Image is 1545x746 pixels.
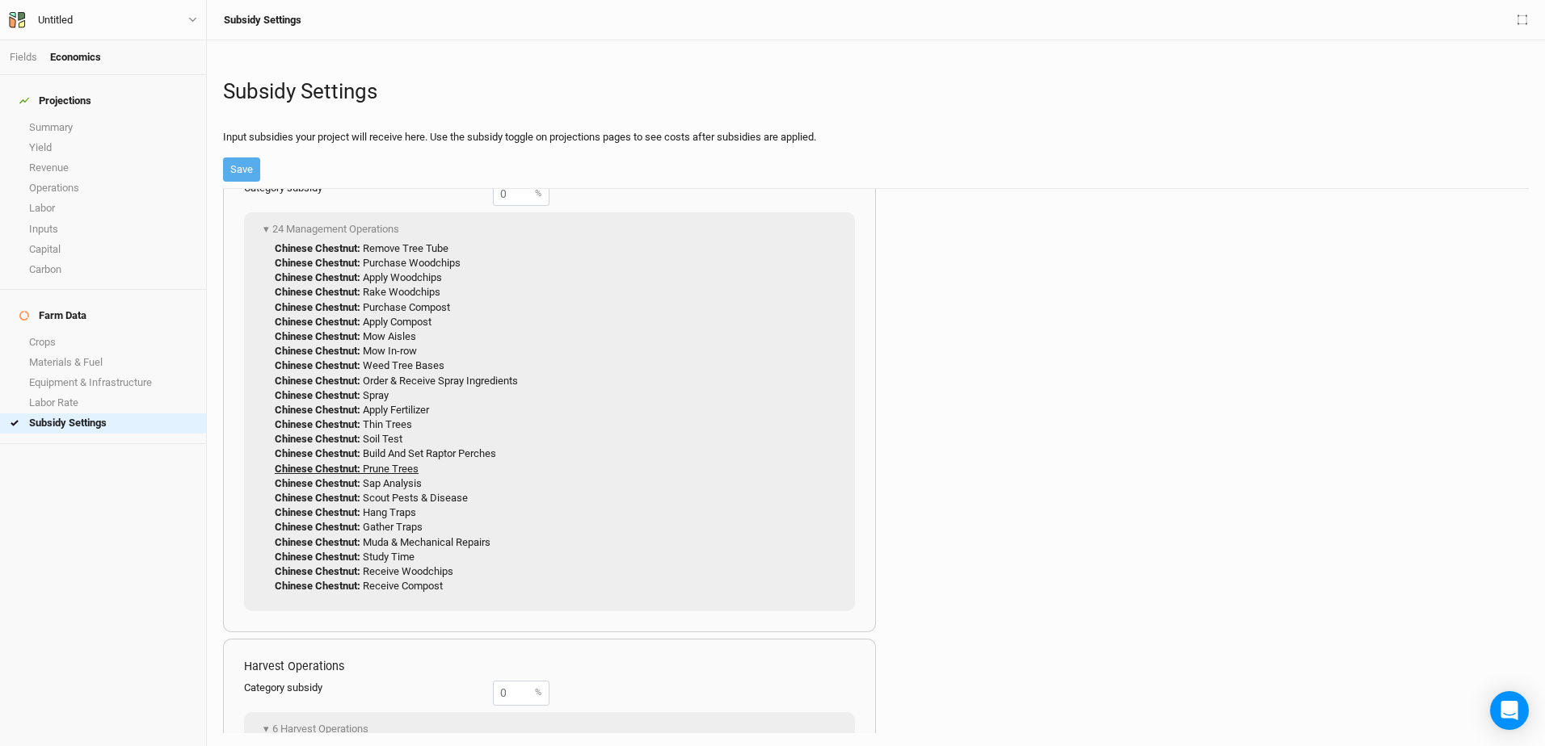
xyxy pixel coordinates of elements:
b: Chinese Chestnut : [275,330,360,342]
b: Chinese Chestnut : [275,257,360,269]
b: Chinese Chestnut : [275,580,360,592]
a: Chinese Chestnut: Mow Aisles [275,330,416,342]
b: Chinese Chestnut : [275,345,360,357]
b: Chinese Chestnut : [275,477,360,489]
a: Chinese Chestnut: Soil Test [275,433,402,445]
div: Untitled [38,12,73,28]
a: Chinese Chestnut: Study Time [275,551,415,563]
label: % [535,686,541,699]
b: Chinese Chestnut : [275,286,360,298]
b: Chinese Chestnut : [275,418,360,430]
span: ▾ [259,721,272,737]
a: Chinese Chestnut: Apply Compost [275,316,432,328]
label: Category subsidy [244,181,493,199]
a: Chinese Chestnut: Scout Pests & Disease [275,492,468,504]
b: Chinese Chestnut : [275,536,360,548]
p: Input subsidies your project will receive here. Use the subsidy toggle on projections pages to se... [223,130,1529,145]
a: Chinese Chestnut: Prune Trees [275,463,419,475]
a: Chinese Chestnut: Purchase Woodchips [275,257,461,269]
b: Chinese Chestnut : [275,301,360,313]
b: Chinese Chestnut : [275,506,360,518]
button: Untitled [8,11,198,29]
b: Chinese Chestnut : [275,447,360,459]
input: 0 [493,681,549,706]
input: 0 [493,181,549,206]
a: Chinese Chestnut: Rake Woodchips [275,286,440,298]
div: Economics [50,50,101,65]
div: Subsidy Settings [224,14,301,27]
a: Chinese Chestnut: Apply Woodchips [275,271,442,283]
b: Chinese Chestnut : [275,433,360,445]
div: Open Intercom Messenger [1490,691,1529,730]
div: Projections [19,94,91,107]
a: Chinese Chestnut: Build And Set Raptor Perches [275,447,496,459]
a: Chinese Chestnut: Sap Analysis [275,477,422,489]
button: ▾24 Management Operations [252,217,406,241]
a: Chinese Chestnut: Apply Fertilizer [275,404,429,416]
b: Chinese Chestnut : [275,404,360,416]
b: Chinese Chestnut : [275,389,360,401]
h1: Subsidy Settings [223,79,1529,104]
label: Category subsidy [244,681,493,699]
div: Farm Data [19,309,86,322]
span: ▾ [259,221,272,237]
a: Fields [10,51,37,63]
b: Chinese Chestnut : [275,551,360,563]
b: Chinese Chestnut : [275,359,360,371]
b: Chinese Chestnut : [275,463,360,475]
b: Chinese Chestnut : [275,375,360,387]
b: Chinese Chestnut : [275,316,360,328]
h3: Harvest Operations [244,660,847,673]
a: Chinese Chestnut: Gather Traps [275,521,423,533]
b: Chinese Chestnut : [275,565,360,577]
a: Chinese Chestnut: Remove Tree Tube [275,242,448,254]
a: Chinese Chestnut: Order & Receive Spray Ingredients [275,375,518,387]
a: Chinese Chestnut: Thin Trees [275,418,412,430]
a: Chinese Chestnut: Receive Woodchips [275,565,453,577]
b: Chinese Chestnut : [275,242,360,254]
button: ▾6 Harvest Operations [252,717,376,741]
b: Chinese Chestnut : [275,492,360,504]
a: Chinese Chestnut: Hang Traps [275,506,416,518]
label: % [535,187,541,200]
b: Chinese Chestnut : [275,521,360,533]
a: Chinese Chestnut: Receive Compost [275,580,443,592]
b: Chinese Chestnut : [275,271,360,283]
button: Save [223,157,260,182]
a: Chinese Chestnut: Purchase Compost [275,301,450,313]
a: Chinese Chestnut: Muda & Mechanical Repairs [275,536,490,548]
a: Chinese Chestnut: Spray [275,389,389,401]
a: Chinese Chestnut: Weed Tree Bases [275,359,444,371]
a: Chinese Chestnut: Mow In-row [275,345,417,357]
